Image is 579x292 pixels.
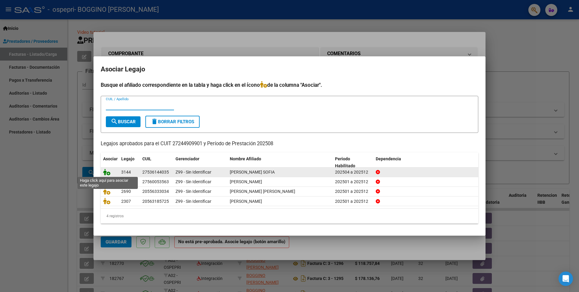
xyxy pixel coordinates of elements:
div: Open Intercom Messenger [558,272,573,286]
datatable-header-cell: CUIL [140,152,173,172]
div: 202501 a 202512 [335,178,371,185]
span: Z99 - Sin Identificar [176,170,211,174]
datatable-header-cell: Dependencia [373,152,479,172]
mat-icon: search [111,118,118,125]
span: Z99 - Sin Identificar [176,189,211,194]
h2: Asociar Legajo [101,64,478,75]
span: Periodo Habilitado [335,156,355,168]
span: 2690 [121,189,131,194]
button: Borrar Filtros [145,116,200,128]
span: Gerenciador [176,156,199,161]
span: Buscar [111,119,136,124]
span: 3144 [121,170,131,174]
div: 27560053563 [142,178,169,185]
datatable-header-cell: Legajo [119,152,140,172]
div: 4 registros [101,209,478,224]
span: Nombre Afiliado [230,156,261,161]
span: VAZQUEZ DAIRA SOFIA [230,170,275,174]
span: Dependencia [376,156,401,161]
datatable-header-cell: Gerenciador [173,152,227,172]
mat-icon: delete [151,118,158,125]
span: 2152 [121,179,131,184]
span: 2307 [121,199,131,204]
span: BAHAMONDE TIAN NEHEMIAS [230,189,295,194]
div: 20563185725 [142,198,169,205]
p: Legajos aprobados para el CUIT 27244909901 y Período de Prestación 202508 [101,140,478,148]
span: Borrar Filtros [151,119,194,124]
button: Buscar [106,116,141,127]
h4: Busque el afiliado correspondiente en la tabla y haga click en el ícono de la columna "Asociar". [101,81,478,89]
div: 27536144035 [142,169,169,176]
span: Legajo [121,156,134,161]
span: CUIL [142,156,151,161]
div: 202504 a 202512 [335,169,371,176]
div: 202501 a 202512 [335,198,371,205]
div: 202501 a 202512 [335,188,371,195]
datatable-header-cell: Nombre Afiliado [227,152,333,172]
span: TAPIA MAIA CATALEYA [230,179,262,184]
span: Z99 - Sin Identificar [176,199,211,204]
datatable-header-cell: Periodo Habilitado [333,152,373,172]
span: Asociar [103,156,118,161]
div: 20556333034 [142,188,169,195]
span: Z99 - Sin Identificar [176,179,211,184]
span: AGÜERO VALENTIN [230,199,262,204]
datatable-header-cell: Asociar [101,152,119,172]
